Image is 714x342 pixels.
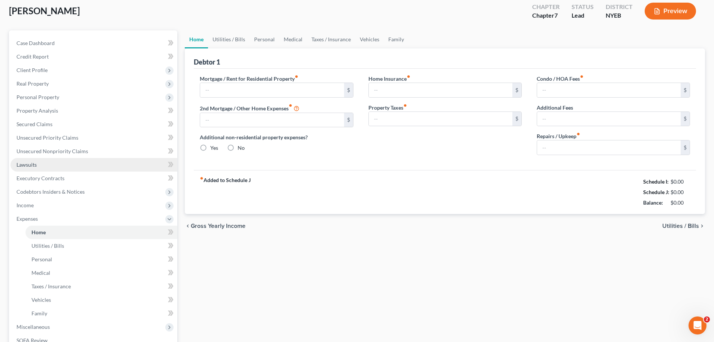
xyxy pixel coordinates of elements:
[185,223,191,229] i: chevron_left
[16,53,49,60] span: Credit Report
[208,30,250,48] a: Utilities / Bills
[200,75,298,83] label: Mortgage / Rent for Residential Property
[25,266,177,280] a: Medical
[645,3,696,20] button: Preview
[671,178,690,185] div: $0.00
[572,3,594,11] div: Status
[512,83,521,97] div: $
[307,30,355,48] a: Taxes / Insurance
[25,239,177,253] a: Utilities / Bills
[662,223,699,229] span: Utilities / Bills
[681,140,690,155] div: $
[16,40,55,46] span: Case Dashboard
[537,104,573,111] label: Additional Fees
[200,104,299,113] label: 2nd Mortgage / Other Home Expenses
[532,11,560,20] div: Chapter
[16,324,50,330] span: Miscellaneous
[31,297,51,303] span: Vehicles
[537,75,584,83] label: Condo / HOA Fees
[16,80,49,87] span: Real Property
[16,94,59,100] span: Personal Property
[16,107,58,114] span: Property Analysis
[662,223,705,229] button: Utilities / Bills chevron_right
[16,148,88,154] span: Unsecured Nonpriority Claims
[16,67,48,73] span: Client Profile
[537,83,681,97] input: --
[200,113,344,127] input: --
[16,121,52,127] span: Secured Claims
[16,175,64,181] span: Executory Contracts
[537,112,681,126] input: --
[25,253,177,266] a: Personal
[537,140,681,155] input: --
[16,202,34,208] span: Income
[31,283,71,289] span: Taxes / Insurance
[643,189,669,195] strong: Schedule J:
[10,131,177,145] a: Unsecured Priority Claims
[16,134,78,141] span: Unsecured Priority Claims
[532,3,560,11] div: Chapter
[671,188,690,196] div: $0.00
[10,145,177,158] a: Unsecured Nonpriority Claims
[537,132,580,140] label: Repairs / Upkeep
[369,112,512,126] input: --
[344,83,353,97] div: $
[407,75,410,78] i: fiber_manual_record
[31,229,46,235] span: Home
[554,12,558,19] span: 7
[681,83,690,97] div: $
[368,104,407,111] label: Property Taxes
[250,30,279,48] a: Personal
[31,310,47,316] span: Family
[16,161,37,168] span: Lawsuits
[355,30,384,48] a: Vehicles
[671,199,690,206] div: $0.00
[606,11,633,20] div: NYEB
[16,188,85,195] span: Codebtors Insiders & Notices
[699,223,705,229] i: chevron_right
[576,132,580,136] i: fiber_manual_record
[580,75,584,78] i: fiber_manual_record
[238,144,245,152] label: No
[16,215,38,222] span: Expenses
[344,113,353,127] div: $
[704,316,710,322] span: 2
[194,57,220,66] div: Debtor 1
[643,199,663,206] strong: Balance:
[31,270,50,276] span: Medical
[295,75,298,78] i: fiber_manual_record
[279,30,307,48] a: Medical
[25,280,177,293] a: Taxes / Insurance
[10,172,177,185] a: Executory Contracts
[191,223,245,229] span: Gross Yearly Income
[200,83,344,97] input: --
[10,104,177,118] a: Property Analysis
[10,118,177,131] a: Secured Claims
[384,30,409,48] a: Family
[200,176,204,180] i: fiber_manual_record
[25,293,177,307] a: Vehicles
[9,5,80,16] span: [PERSON_NAME]
[31,243,64,249] span: Utilities / Bills
[25,226,177,239] a: Home
[643,178,669,185] strong: Schedule I:
[289,104,292,107] i: fiber_manual_record
[31,256,52,262] span: Personal
[572,11,594,20] div: Lead
[368,75,410,83] label: Home Insurance
[10,36,177,50] a: Case Dashboard
[369,83,512,97] input: --
[200,133,353,141] label: Additional non-residential property expenses?
[403,104,407,107] i: fiber_manual_record
[512,112,521,126] div: $
[689,316,707,334] iframe: Intercom live chat
[10,158,177,172] a: Lawsuits
[185,30,208,48] a: Home
[200,176,251,208] strong: Added to Schedule J
[606,3,633,11] div: District
[25,307,177,320] a: Family
[210,144,218,152] label: Yes
[681,112,690,126] div: $
[185,223,245,229] button: chevron_left Gross Yearly Income
[10,50,177,63] a: Credit Report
